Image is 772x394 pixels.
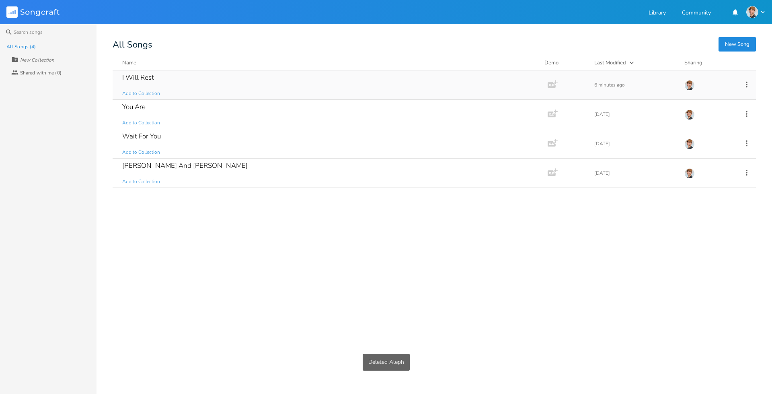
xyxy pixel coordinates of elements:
a: Library [649,10,666,17]
div: Wait For You [122,133,161,140]
div: 6 minutes ago [594,83,675,87]
div: All Songs (4) [6,44,36,49]
button: Name [122,59,535,67]
img: Quincy Kettell [684,168,695,179]
div: I Will Rest [122,74,154,81]
div: [DATE] [594,112,675,117]
span: Add to Collection [122,120,160,126]
div: All Songs [113,40,756,49]
a: Community [682,10,711,17]
div: Last Modified [594,59,626,66]
div: [DATE] [594,141,675,146]
button: New Song [719,37,756,52]
img: Quincy Kettell [684,80,695,91]
div: New Collection [20,58,54,62]
div: You Are [122,103,146,110]
div: [PERSON_NAME] And [PERSON_NAME] [122,162,248,169]
img: Quincy Kettell [684,109,695,120]
div: Sharing [684,59,733,67]
img: Quincy Kettell [746,6,758,18]
div: Demo [544,59,585,67]
div: Shared with me (0) [20,70,62,75]
span: Add to Collection [122,149,160,156]
div: Name [122,59,136,66]
button: Last Modified [594,59,675,67]
div: [DATE] [594,171,675,175]
span: Add to Collection [122,90,160,97]
span: Add to Collection [122,178,160,185]
img: Quincy Kettell [684,139,695,149]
